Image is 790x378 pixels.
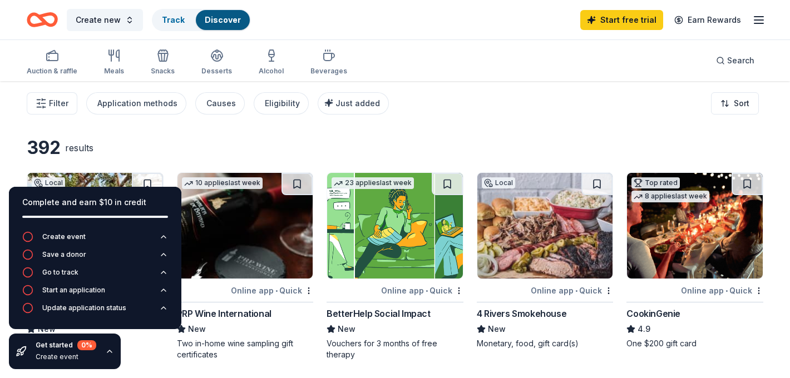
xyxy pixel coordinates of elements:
div: Local [32,177,65,188]
div: 4 Rivers Smokehouse [477,307,566,320]
button: Save a donor [22,249,168,267]
span: Search [727,54,754,67]
a: Image for CookinGenieTop rated8 applieslast weekOnline app•QuickCookinGenie4.9One $200 gift card [626,172,763,349]
div: Beverages [310,67,347,76]
a: Image for 4 Rivers SmokehouseLocalOnline app•Quick4 Rivers SmokehouseNewMonetary, food, gift card(s) [477,172,614,349]
span: Filter [49,97,68,110]
button: Eligibility [254,92,309,115]
a: Home [27,7,58,33]
button: Desserts [201,44,232,81]
span: 4.9 [638,322,650,336]
a: Start free trial [580,10,663,30]
div: Online app Quick [681,283,763,297]
button: Meals [104,44,124,81]
div: Save a donor [42,250,86,259]
button: Create new [67,9,143,31]
div: Monetary, food, gift card(s) [477,338,614,349]
div: Update application status [42,304,126,312]
button: Filter [27,92,77,115]
button: Just added [318,92,389,115]
button: Application methods [86,92,186,115]
div: Meals [104,67,124,76]
span: Sort [734,97,749,110]
img: Image for BetterHelp Social Impact [327,173,463,278]
div: Online app Quick [531,283,613,297]
span: • [275,286,278,295]
div: 8 applies last week [631,191,709,202]
div: Go to track [42,268,78,277]
div: Local [482,177,515,188]
span: New [338,322,355,336]
span: Just added [335,98,380,108]
img: Image for 4 Rivers Smokehouse [477,173,613,278]
div: PRP Wine International [177,307,271,320]
div: Top rated [631,177,680,188]
span: New [188,322,206,336]
div: BetterHelp Social Impact [327,307,430,320]
button: Snacks [151,44,175,81]
button: Causes [195,92,245,115]
button: Search [707,49,763,72]
button: Auction & raffle [27,44,77,81]
div: Auction & raffle [27,67,77,76]
button: Update application status [22,302,168,320]
span: • [725,286,728,295]
a: Image for BetterHelp Social Impact23 applieslast weekOnline app•QuickBetterHelp Social ImpactNewV... [327,172,463,360]
div: 0 % [77,340,96,350]
div: Snacks [151,67,175,76]
div: Complete and earn $10 in credit [22,196,168,209]
div: One $200 gift card [626,338,763,349]
img: Image for CookinGenie [627,173,763,278]
span: • [426,286,428,295]
div: Alcohol [259,67,284,76]
a: Track [162,15,185,24]
img: Image for Boatyard [27,173,163,278]
button: Beverages [310,44,347,81]
div: Start an application [42,286,105,295]
div: Desserts [201,67,232,76]
a: Earn Rewards [668,10,748,30]
div: Eligibility [265,97,300,110]
div: Causes [206,97,236,110]
button: Create event [22,231,168,249]
div: 392 [27,137,61,159]
span: New [488,322,506,336]
button: Start an application [22,285,168,302]
a: Image for PRP Wine International10 applieslast weekOnline app•QuickPRP Wine InternationalNewTwo i... [177,172,314,360]
div: Online app Quick [231,283,313,297]
div: Vouchers for 3 months of free therapy [327,338,463,360]
a: Image for BoatyardLocalOnline appBoatyardNewFood, gift card(s) [27,172,164,349]
div: Online app Quick [381,283,463,297]
div: 23 applies last week [332,177,414,189]
button: TrackDiscover [152,9,251,31]
img: Image for PRP Wine International [177,173,313,278]
div: Two in-home wine sampling gift certificates [177,338,314,360]
a: Discover [205,15,241,24]
div: results [65,141,93,155]
span: • [575,286,577,295]
button: Go to track [22,267,168,285]
div: CookinGenie [626,307,680,320]
div: Create event [36,352,96,361]
div: Get started [36,340,96,350]
div: Application methods [97,97,177,110]
button: Alcohol [259,44,284,81]
div: 10 applies last week [182,177,263,189]
span: Create new [76,13,121,27]
div: Create event [42,232,86,241]
button: Sort [711,92,759,115]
